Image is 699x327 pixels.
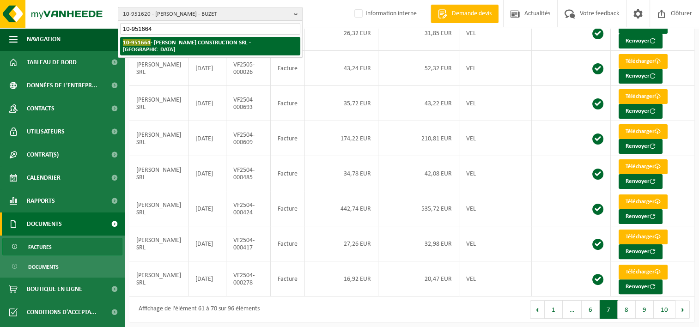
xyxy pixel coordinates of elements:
[619,89,668,104] a: Télécharger
[305,121,378,156] td: 174,22 EUR
[27,28,61,51] span: Navigation
[27,278,82,301] span: Boutique en ligne
[188,156,226,191] td: [DATE]
[450,9,494,18] span: Demande devis
[27,51,77,74] span: Tableau de bord
[188,86,226,121] td: [DATE]
[28,238,52,256] span: Factures
[459,156,532,191] td: VEL
[271,226,305,261] td: Facture
[27,301,97,324] span: Conditions d'accepta...
[305,156,378,191] td: 34,78 EUR
[619,54,668,69] a: Télécharger
[459,191,532,226] td: VEL
[129,121,188,156] td: [PERSON_NAME] SRL
[619,139,663,154] button: Renvoyer
[378,51,459,86] td: 52,32 EUR
[129,156,188,191] td: [PERSON_NAME] SRL
[271,121,305,156] td: Facture
[123,39,251,53] strong: - [PERSON_NAME] CONSTRUCTION SRL - [GEOGRAPHIC_DATA]
[305,226,378,261] td: 27,26 EUR
[27,189,55,212] span: Rapports
[27,212,62,236] span: Documents
[129,261,188,297] td: [PERSON_NAME] SRL
[27,120,65,143] span: Utilisateurs
[27,74,97,97] span: Données de l'entrepr...
[305,261,378,297] td: 16,92 EUR
[188,191,226,226] td: [DATE]
[129,226,188,261] td: [PERSON_NAME] SRL
[305,191,378,226] td: 442,74 EUR
[600,300,618,319] button: 7
[378,191,459,226] td: 535,72 EUR
[123,39,151,46] span: 10-951664
[2,238,122,255] a: Factures
[305,86,378,121] td: 35,72 EUR
[619,230,668,244] a: Télécharger
[654,300,675,319] button: 10
[619,279,663,294] button: Renvoyer
[226,226,271,261] td: VF2504-000417
[459,86,532,121] td: VEL
[618,300,636,319] button: 8
[378,156,459,191] td: 42,08 EUR
[28,258,59,276] span: Documents
[636,300,654,319] button: 9
[27,143,59,166] span: Contrat(s)
[226,191,271,226] td: VF2504-000424
[120,23,300,35] input: Chercher des succursales liées
[619,174,663,189] button: Renvoyer
[305,16,378,51] td: 26,32 EUR
[188,261,226,297] td: [DATE]
[378,226,459,261] td: 32,98 EUR
[305,51,378,86] td: 43,24 EUR
[2,258,122,275] a: Documents
[188,121,226,156] td: [DATE]
[378,261,459,297] td: 20,47 EUR
[226,121,271,156] td: VF2504-000609
[378,86,459,121] td: 43,22 EUR
[619,104,663,119] button: Renvoyer
[582,300,600,319] button: 6
[619,34,663,48] button: Renvoyer
[188,226,226,261] td: [DATE]
[226,261,271,297] td: VF2504-000278
[619,265,668,279] a: Télécharger
[27,97,55,120] span: Contacts
[134,301,260,318] div: Affichage de l'élément 61 à 70 sur 96 éléments
[271,261,305,297] td: Facture
[378,121,459,156] td: 210,81 EUR
[619,244,663,259] button: Renvoyer
[27,166,61,189] span: Calendrier
[563,300,582,319] span: …
[271,156,305,191] td: Facture
[530,300,545,319] button: Previous
[271,191,305,226] td: Facture
[619,69,663,84] button: Renvoyer
[459,51,532,86] td: VEL
[378,16,459,51] td: 31,85 EUR
[459,226,532,261] td: VEL
[431,5,498,23] a: Demande devis
[129,191,188,226] td: [PERSON_NAME] SRL
[353,7,417,21] label: Information interne
[129,51,188,86] td: [PERSON_NAME] SRL
[226,51,271,86] td: VF2505-000026
[459,121,532,156] td: VEL
[619,159,668,174] a: Télécharger
[619,124,668,139] a: Télécharger
[123,7,290,21] span: 10-951620 - [PERSON_NAME] - BUZET
[129,86,188,121] td: [PERSON_NAME] SRL
[545,300,563,319] button: 1
[271,51,305,86] td: Facture
[459,261,532,297] td: VEL
[271,86,305,121] td: Facture
[619,194,668,209] a: Télécharger
[226,86,271,121] td: VF2504-000693
[619,209,663,224] button: Renvoyer
[675,300,690,319] button: Next
[188,51,226,86] td: [DATE]
[226,156,271,191] td: VF2504-000485
[459,16,532,51] td: VEL
[118,7,303,21] button: 10-951620 - [PERSON_NAME] - BUZET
